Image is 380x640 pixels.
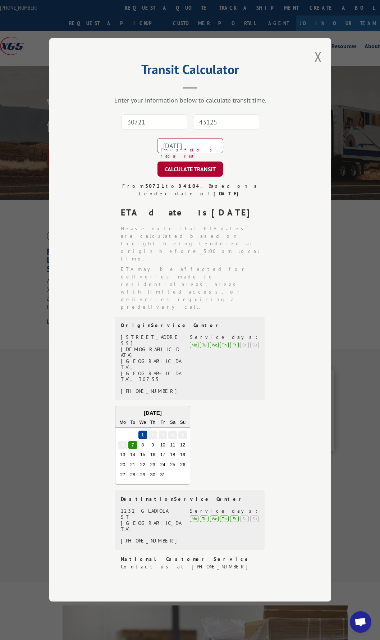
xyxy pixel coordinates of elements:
[190,334,259,340] div: Service days:
[230,342,239,348] div: Fr
[158,471,167,480] div: Choose Friday, October 31st, 2025
[210,516,219,522] div: We
[161,147,223,159] span: This field is required
[118,461,127,469] div: Choose Monday, October 20th, 2025
[250,342,259,348] div: Su
[118,441,127,449] div: Choose Monday, October 6th, 2025
[240,342,249,348] div: Sa
[118,430,188,480] div: month 2025-10
[118,418,127,427] div: Mo
[128,461,137,469] div: Choose Tuesday, October 21st, 2025
[138,418,147,427] div: We
[121,538,182,544] div: [PHONE_NUMBER]
[158,451,167,459] div: Choose Friday, October 17th, 2025
[128,418,137,427] div: Tu
[121,496,259,503] div: Destination Service Center
[121,323,259,329] div: Origin Service Center
[314,47,322,66] button: Close modal
[148,451,157,459] div: Choose Thursday, October 16th, 2025
[158,441,167,449] div: Choose Friday, October 10th, 2025
[121,508,182,521] div: 1232 GLADIOLA ST
[128,441,137,449] div: Choose Tuesday, October 7th, 2025
[121,520,182,532] div: [GEOGRAPHIC_DATA]
[168,441,177,449] div: Choose Saturday, October 11th, 2025
[158,461,167,469] div: Choose Friday, October 24th, 2025
[193,115,259,130] input: Dest. Zip
[350,611,371,633] div: Open chat
[168,461,177,469] div: Choose Saturday, October 25th, 2025
[168,431,177,439] div: Choose Saturday, October 4th, 2025
[158,431,167,439] div: Choose Friday, October 3rd, 2025
[178,183,201,190] strong: 84104
[190,342,198,348] div: Mo
[138,451,147,459] div: Choose Wednesday, October 15th, 2025
[138,441,147,449] div: Choose Wednesday, October 8th, 2025
[157,162,223,177] button: CALCULATE TRANSIT
[178,431,187,439] div: Choose Sunday, October 5th, 2025
[148,431,157,439] div: Choose Thursday, October 2nd, 2025
[121,115,187,130] input: Origin Zip
[85,64,295,78] h2: Transit Calculator
[121,334,182,358] div: [STREET_ADDRESS][DEMOGRAPHIC_DATA]
[118,451,127,459] div: Choose Monday, October 13th, 2025
[145,183,166,190] strong: 30721
[148,461,157,469] div: Choose Thursday, October 23rd, 2025
[138,431,147,439] div: Choose Wednesday, October 1st, 2025
[190,508,259,514] div: Service days:
[200,342,209,348] div: Tu
[148,471,157,480] div: Choose Thursday, October 30th, 2025
[178,451,187,459] div: Choose Sunday, October 19th, 2025
[178,418,187,427] div: Su
[230,516,239,522] div: Fr
[190,516,198,522] div: Mo
[121,556,251,563] strong: National Customer Service
[148,418,157,427] div: Th
[138,471,147,480] div: Choose Wednesday, October 29th, 2025
[158,418,167,427] div: Fr
[138,461,147,469] div: Choose Wednesday, October 22nd, 2025
[121,266,265,311] li: ETA may be affected for deliveries made to residential areas, areas with limited access, or deliv...
[240,516,249,522] div: Sa
[200,516,209,522] div: Tu
[121,359,182,383] div: [GEOGRAPHIC_DATA], [GEOGRAPHIC_DATA], 30755
[115,409,190,417] div: [DATE]
[157,139,223,154] input: Tender Date
[220,342,229,348] div: Th
[213,191,242,197] strong: [DATE]
[121,206,265,219] div: ETA date is
[121,225,265,263] li: Please note that ETA dates are calculated based on freight being tendered at origin before 5:00 p...
[121,389,182,395] div: [PHONE_NUMBER]
[220,516,229,522] div: Th
[85,96,295,104] div: Enter your information below to calculate transit time.
[128,451,137,459] div: Choose Tuesday, October 14th, 2025
[118,471,127,480] div: Choose Monday, October 27th, 2025
[178,461,187,469] div: Choose Sunday, October 26th, 2025
[148,441,157,449] div: Choose Thursday, October 9th, 2025
[128,471,137,480] div: Choose Tuesday, October 28th, 2025
[210,342,219,348] div: We
[168,451,177,459] div: Choose Saturday, October 18th, 2025
[168,418,177,427] div: Sa
[178,441,187,449] div: Choose Sunday, October 12th, 2025
[115,183,265,198] div: From to . Based on a tender date of
[211,207,256,218] strong: [DATE]
[250,516,259,522] div: Su
[121,563,265,571] div: Contact us at [PHONE_NUMBER]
